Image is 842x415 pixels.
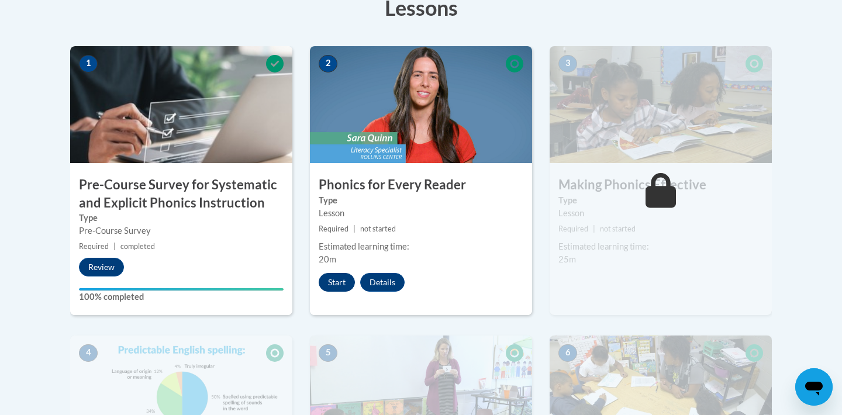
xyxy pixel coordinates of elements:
button: Review [79,258,124,276]
label: 100% completed [79,290,284,303]
div: Pre-Course Survey [79,224,284,237]
span: 5 [319,344,337,362]
label: Type [319,194,523,207]
div: Your progress [79,288,284,290]
span: | [113,242,116,251]
span: Required [79,242,109,251]
span: Required [558,224,588,233]
span: 6 [558,344,577,362]
img: Course Image [550,46,772,163]
h3: Making Phonics Effective [550,176,772,194]
span: 1 [79,55,98,72]
div: Estimated learning time: [319,240,523,253]
div: Lesson [558,207,763,220]
img: Course Image [70,46,292,163]
span: 3 [558,55,577,72]
span: Required [319,224,348,233]
iframe: Button to launch messaging window [795,368,833,406]
div: Lesson [319,207,523,220]
img: Course Image [310,46,532,163]
button: Start [319,273,355,292]
span: completed [120,242,155,251]
label: Type [558,194,763,207]
button: Details [360,273,405,292]
h3: Pre-Course Survey for Systematic and Explicit Phonics Instruction [70,176,292,212]
span: 25m [558,254,576,264]
span: 2 [319,55,337,72]
h3: Phonics for Every Reader [310,176,532,194]
span: 4 [79,344,98,362]
span: | [593,224,595,233]
span: | [353,224,356,233]
span: not started [600,224,636,233]
label: Type [79,212,284,224]
span: not started [360,224,396,233]
div: Estimated learning time: [558,240,763,253]
span: 20m [319,254,336,264]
